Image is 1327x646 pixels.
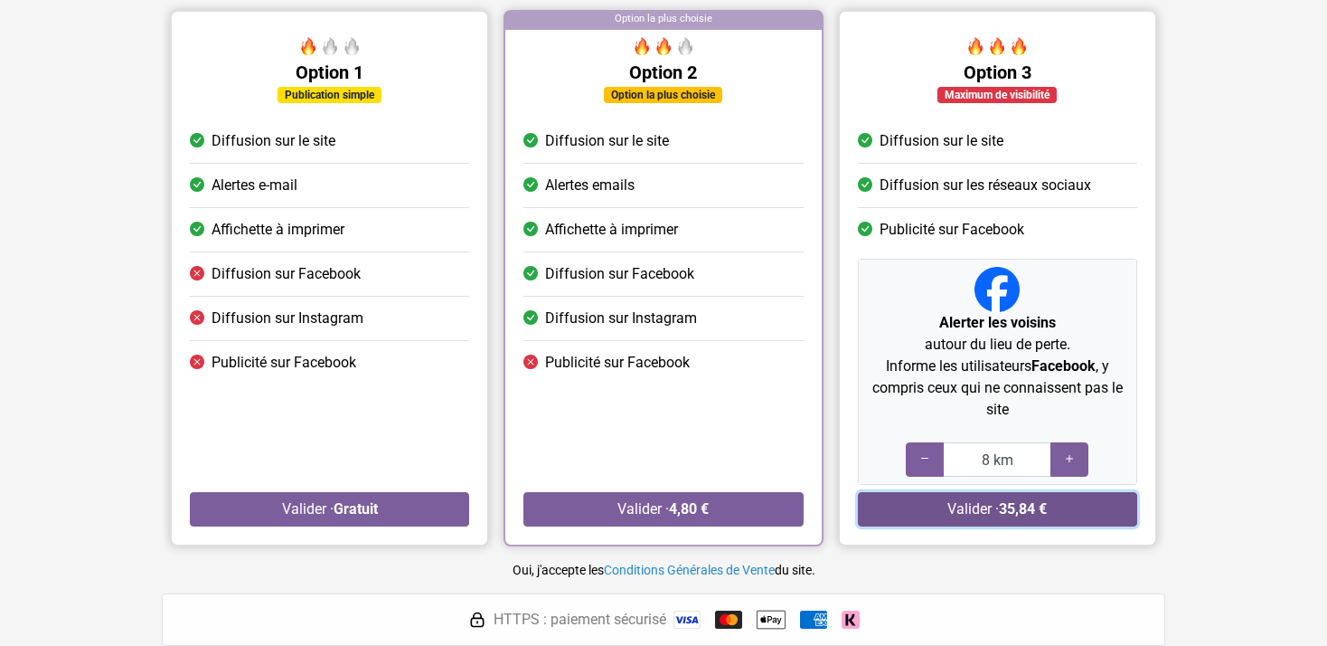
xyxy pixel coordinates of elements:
strong: Gratuit [334,500,378,518]
button: Valider ·Gratuit [190,492,469,527]
div: Publication simple [278,87,381,103]
h5: Option 1 [190,62,469,83]
h5: Option 2 [523,62,803,83]
img: Apple Pay [757,605,786,634]
span: Diffusion sur Facebook [212,263,361,285]
a: Conditions Générales de Vente [604,563,775,577]
span: Affichette à imprimer [545,219,678,241]
img: Mastercard [715,611,742,629]
span: Alertes emails [545,175,635,196]
span: Publicité sur Facebook [880,219,1024,241]
span: HTTPS : paiement sécurisé [494,609,666,631]
strong: Facebook [1031,357,1096,375]
span: Diffusion sur Facebook [545,263,694,285]
button: Valider ·35,84 € [858,492,1137,527]
img: American Express [800,611,827,629]
span: Diffusion sur Instagram [212,308,363,329]
strong: 4,80 € [669,500,709,518]
div: Maximum de visibilité [937,87,1057,103]
div: Option la plus choisie [604,87,722,103]
span: Alertes e-mail [212,175,297,196]
span: Diffusion sur Instagram [545,308,697,329]
button: Valider ·4,80 € [523,492,803,527]
img: Visa [673,611,701,629]
span: Publicité sur Facebook [545,352,690,374]
span: Publicité sur Facebook [212,352,356,374]
span: Diffusion sur le site [880,130,1003,152]
p: Informe les utilisateurs , y compris ceux qui ne connaissent pas le site [866,356,1129,421]
span: Diffusion sur le site [545,130,669,152]
img: Klarna [842,611,860,629]
small: Oui, j'accepte les du site. [513,563,815,577]
img: Facebook [974,267,1020,312]
span: Diffusion sur le site [212,130,335,152]
div: Option la plus choisie [505,12,821,30]
strong: Alerter les voisins [939,314,1056,331]
img: HTTPS : paiement sécurisé [468,611,486,629]
p: autour du lieu de perte. [866,312,1129,356]
h5: Option 3 [858,62,1137,83]
span: Affichette à imprimer [212,219,344,241]
strong: 35,84 € [999,500,1047,518]
span: Diffusion sur les réseaux sociaux [880,175,1091,196]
